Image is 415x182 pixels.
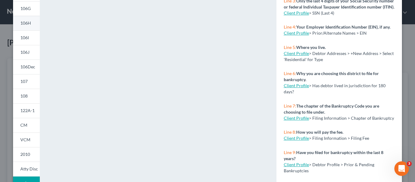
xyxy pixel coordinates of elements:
span: > Debtor Addresses > +New Address > Select 'Residential' for Type [284,51,394,62]
span: > Filing Information > Chapter of Bankruptcy [309,115,394,121]
strong: Where you live. [296,45,326,50]
strong: How you will pay the fee. [296,129,343,135]
a: 106Dec [13,60,40,74]
span: 106G [20,6,31,11]
span: 107 [20,79,28,84]
a: Client Profile [284,51,309,56]
strong: Your Employer Identification Number (EIN), if any. [296,24,390,29]
strong: Have you filed for bankruptcy within the last 8 years? [284,150,383,161]
span: > Filing Information > Filing Fee [309,136,369,141]
span: Line 7: [284,103,296,108]
a: 107 [13,74,40,89]
a: 108 [13,89,40,103]
a: Client Profile [284,10,309,15]
span: 106H [20,20,31,26]
span: 122A-1 [20,108,35,113]
span: 106J [20,50,29,55]
span: Line 5: [284,45,296,50]
span: > SSN (Last 4) [309,10,334,15]
span: 106I [20,35,29,40]
span: > Debtor Profile > Prior & Pending Bankruptcies [284,162,374,173]
span: Atty Disc [20,166,38,171]
a: Client Profile [284,162,309,167]
span: Line 4: [284,24,296,29]
span: Line 6: [284,71,296,76]
span: > Prior/Alternate Names > EIN [309,30,367,36]
span: CM [20,122,27,128]
a: 2010 [13,147,40,162]
span: Line 8: [284,129,296,135]
strong: Why you are choosing this district to file for bankruptcy. [284,71,379,82]
a: Client Profile [284,83,309,88]
a: Client Profile [284,30,309,36]
a: 106H [13,16,40,30]
a: CM [13,118,40,132]
a: Client Profile [284,136,309,141]
span: > Has debtor lived in jurisdiction for 180 days? [284,83,386,94]
span: 108 [20,93,28,98]
a: VCM [13,132,40,147]
span: VCM [20,137,30,142]
strong: The chapter of the Bankruptcy Code you are choosing to file under. [284,103,379,115]
span: 106Dec [20,64,35,69]
a: 106G [13,1,40,16]
a: Client Profile [284,115,309,121]
span: 3 [407,161,412,166]
span: Line 9: [284,150,296,155]
iframe: Intercom live chat [394,161,409,176]
a: Atty Disc [13,162,40,177]
a: 106I [13,30,40,45]
a: 122A-1 [13,103,40,118]
a: 106J [13,45,40,60]
span: 2010 [20,152,30,157]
